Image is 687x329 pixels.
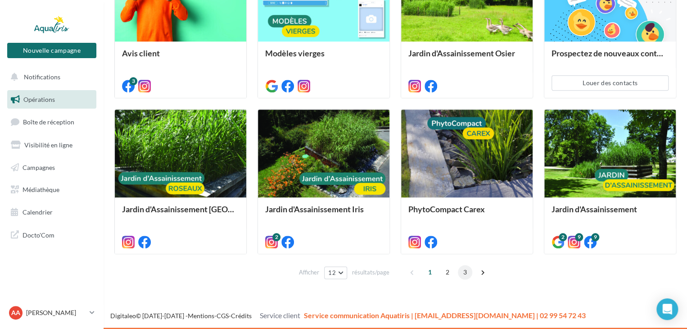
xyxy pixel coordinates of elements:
[26,308,86,317] p: [PERSON_NAME]
[559,233,567,241] div: 2
[408,49,525,67] div: Jardin d'Assainissement Osier
[188,312,214,320] a: Mentions
[5,158,98,177] a: Campagnes
[5,68,95,87] button: Notifications
[110,312,586,320] span: © [DATE]-[DATE] - - -
[324,266,347,279] button: 12
[217,312,229,320] a: CGS
[591,233,599,241] div: 9
[11,308,20,317] span: AA
[5,203,98,222] a: Calendrier
[423,265,437,279] span: 1
[110,312,136,320] a: Digitaleo
[24,73,60,81] span: Notifications
[23,186,59,193] span: Médiathèque
[24,141,72,149] span: Visibilité en ligne
[23,118,74,126] span: Boîte de réception
[265,49,382,67] div: Modèles vierges
[5,112,98,132] a: Boîte de réception
[5,225,98,244] a: Docto'Com
[408,205,525,223] div: PhytoCompact Carex
[5,90,98,109] a: Opérations
[575,233,583,241] div: 9
[458,265,472,279] span: 3
[7,43,96,58] button: Nouvelle campagne
[656,298,678,320] div: Open Intercom Messenger
[5,136,98,155] a: Visibilité en ligne
[122,49,239,67] div: Avis client
[352,268,389,277] span: résultats/page
[231,312,252,320] a: Crédits
[551,205,669,223] div: Jardin d'Assainissement
[129,77,137,85] div: 3
[23,96,55,103] span: Opérations
[440,265,455,279] span: 2
[5,180,98,199] a: Médiathèque
[7,304,96,321] a: AA [PERSON_NAME]
[304,311,586,320] span: Service communication Aquatiris | [EMAIL_ADDRESS][DOMAIN_NAME] | 02 99 54 72 43
[23,208,53,216] span: Calendrier
[328,269,336,276] span: 12
[265,205,382,223] div: Jardin d'Assainissement Iris
[23,163,55,171] span: Campagnes
[23,229,54,241] span: Docto'Com
[272,233,280,241] div: 2
[299,268,319,277] span: Afficher
[122,205,239,223] div: Jardin d'Assainissement [GEOGRAPHIC_DATA]
[551,49,669,67] div: Prospectez de nouveaux contacts
[260,311,300,320] span: Service client
[551,75,669,91] button: Louer des contacts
